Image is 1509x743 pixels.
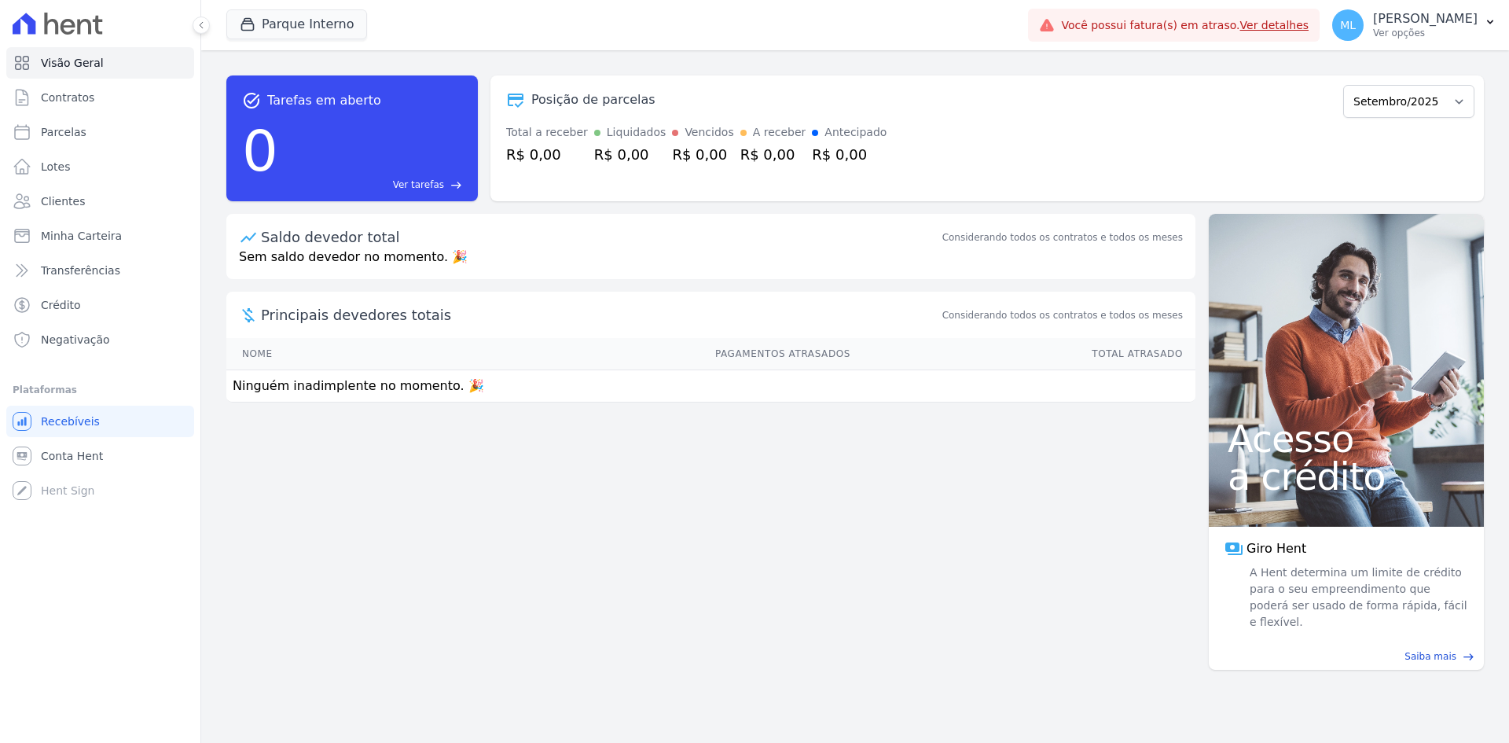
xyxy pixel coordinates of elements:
span: Lotes [41,159,71,175]
div: R$ 0,00 [740,144,806,165]
button: ML [PERSON_NAME] Ver opções [1320,3,1509,47]
span: Contratos [41,90,94,105]
span: east [1463,651,1474,663]
span: Recebíveis [41,414,100,429]
a: Negativação [6,324,194,355]
span: Minha Carteira [41,228,122,244]
th: Pagamentos Atrasados [399,338,851,370]
div: Total a receber [506,124,588,141]
span: Conta Hent [41,448,103,464]
td: Ninguém inadimplente no momento. 🎉 [226,370,1195,403]
div: Liquidados [607,124,666,141]
a: Minha Carteira [6,220,194,252]
span: Saiba mais [1404,649,1456,664]
a: Ver tarefas east [285,178,462,192]
a: Conta Hent [6,440,194,472]
span: Visão Geral [41,55,104,71]
p: Ver opções [1373,27,1478,39]
span: a crédito [1228,458,1465,495]
div: Considerando todos os contratos e todos os meses [942,230,1183,245]
th: Nome [226,338,399,370]
a: Ver detalhes [1240,19,1309,31]
div: Vencidos [685,124,733,141]
span: Parcelas [41,124,86,140]
a: Lotes [6,151,194,182]
span: Negativação [41,332,110,348]
span: Clientes [41,193,85,209]
span: Você possui fatura(s) em atraso. [1061,17,1309,34]
div: R$ 0,00 [812,144,887,165]
div: 0 [242,110,278,192]
div: R$ 0,00 [594,144,666,165]
div: Saldo devedor total [261,226,939,248]
button: Parque Interno [226,9,367,39]
a: Clientes [6,186,194,217]
span: A Hent determina um limite de crédito para o seu empreendimento que poderá ser usado de forma ráp... [1246,565,1468,631]
a: Recebíveis [6,406,194,437]
span: Giro Hent [1246,539,1306,558]
div: R$ 0,00 [506,144,588,165]
span: Crédito [41,297,81,313]
span: Acesso [1228,420,1465,458]
p: Sem saldo devedor no momento. 🎉 [226,248,1195,279]
a: Transferências [6,255,194,286]
span: Transferências [41,263,120,278]
a: Crédito [6,289,194,321]
div: R$ 0,00 [672,144,733,165]
span: Tarefas em aberto [267,91,381,110]
div: A receber [753,124,806,141]
span: Ver tarefas [393,178,444,192]
span: ML [1340,20,1356,31]
span: east [450,179,462,191]
a: Visão Geral [6,47,194,79]
a: Parcelas [6,116,194,148]
th: Total Atrasado [851,338,1195,370]
div: Posição de parcelas [531,90,655,109]
p: [PERSON_NAME] [1373,11,1478,27]
span: Considerando todos os contratos e todos os meses [942,308,1183,322]
a: Saiba mais east [1218,649,1474,664]
span: task_alt [242,91,261,110]
span: Principais devedores totais [261,304,939,326]
a: Contratos [6,82,194,113]
div: Antecipado [824,124,887,141]
div: Plataformas [13,381,188,399]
